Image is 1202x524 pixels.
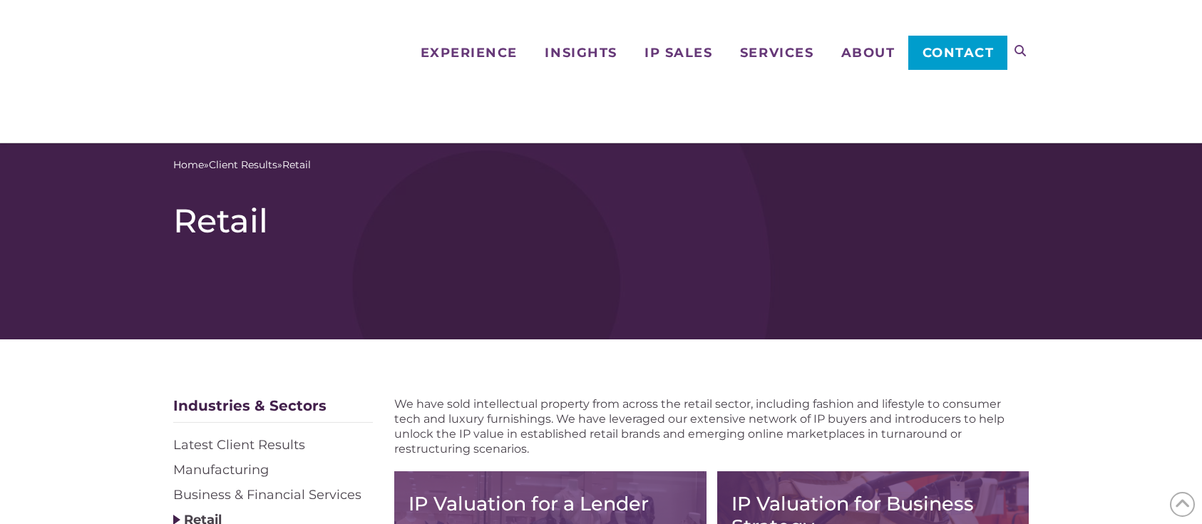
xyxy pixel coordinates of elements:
a: Manufacturing [173,462,269,478]
a: Contact [908,36,1007,70]
a: Business & Financial Services [173,487,361,503]
p: We have sold intellectual property from across the retail sector, including fashion and lifestyle... [394,396,1029,456]
h3: IP Valuation for a Lender [409,493,692,515]
span: Back to Top [1170,492,1195,517]
span: Experience [421,46,518,59]
span: IP Sales [644,46,712,59]
span: Insights [545,46,617,59]
a: Home [173,158,204,173]
span: » » [173,158,311,173]
a: Client Results [209,158,277,173]
a: Latest Client Results [173,437,305,453]
span: Services [740,46,813,59]
span: Contact [923,46,995,59]
span: About [841,46,895,59]
span: Retail [282,158,311,173]
div: Industries & Sectors [173,396,373,423]
img: Metis Partners [173,18,269,125]
h1: Retail [173,201,1029,241]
